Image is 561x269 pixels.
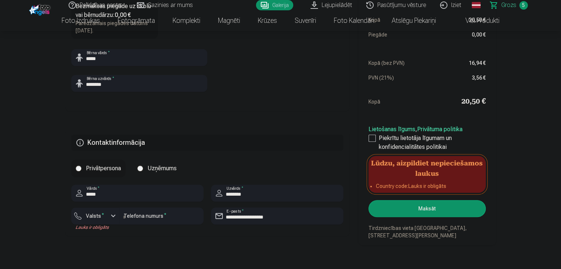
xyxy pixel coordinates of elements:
[71,134,344,151] h5: Kontaktinformācija
[368,126,415,133] a: Lietošanas līgums
[368,156,485,179] h5: Lūdzu, aizpildiet nepieciešamos laukus
[137,165,143,171] input: Uzņēmums
[71,207,119,224] button: Valsts*
[383,10,445,31] a: Atslēgu piekariņi
[109,10,164,31] a: Fotogrāmata
[71,224,119,230] div: Lauks ir obligāts
[368,59,423,67] dt: Kopā (bez PVN)
[368,31,423,38] dt: Piegāde
[368,122,485,151] div: ,
[431,74,486,81] dd: 3,56 €
[445,10,508,31] a: Visi produkti
[368,97,423,107] dt: Kopā
[431,31,486,38] dd: 0,00 €
[417,126,463,133] a: Privātuma politika
[368,200,485,217] button: Maksāt
[71,160,125,177] label: Privātpersona
[76,165,82,171] input: Privātpersona
[53,10,109,31] a: Foto izdrukas
[286,10,325,31] a: Suvenīri
[164,10,209,31] a: Komplekti
[501,1,516,10] span: Grozs
[368,134,485,151] label: Piekrītu lietotāja līgumam un konfidencialitātes politikai
[249,10,286,31] a: Krūzes
[519,1,528,10] span: 5
[376,182,478,190] li: Country code : Lauks ir obligāts
[431,59,486,67] dd: 16,94 €
[368,224,485,239] p: Tirdzniecības vieta [GEOGRAPHIC_DATA], [STREET_ADDRESS][PERSON_NAME]
[431,97,486,107] dd: 20,50 €
[29,3,52,15] img: /fa1
[209,10,249,31] a: Magnēti
[133,160,181,177] label: Uzņēmums
[83,212,107,220] label: Valsts
[325,10,383,31] a: Foto kalendāri
[368,74,423,81] dt: PVN (21%)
